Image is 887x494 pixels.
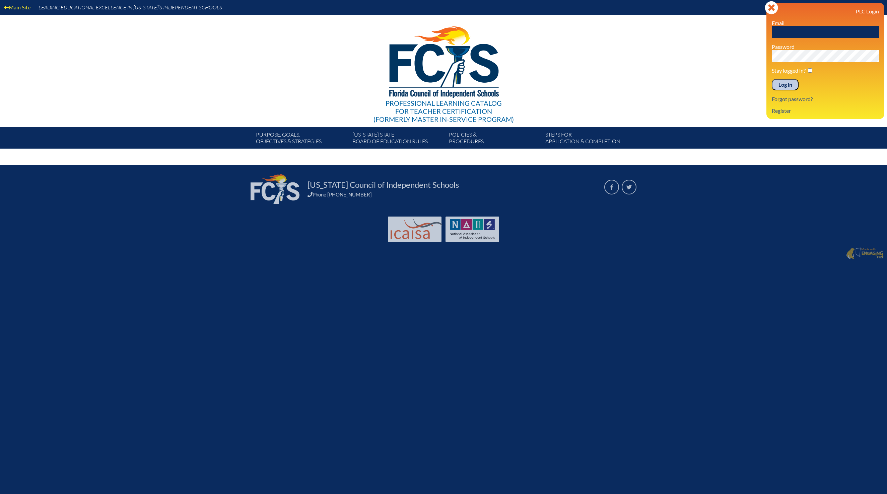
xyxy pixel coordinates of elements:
[374,15,513,106] img: FCISlogo221.eps
[308,191,596,197] div: Phone [PHONE_NUMBER]
[772,8,879,14] h3: PLC Login
[543,130,639,149] a: Steps forapplication & completion
[373,99,514,123] div: Professional Learning Catalog (formerly Master In-service Program)
[772,20,784,26] label: Email
[395,107,492,115] span: for Teacher Certification
[350,130,446,149] a: [US_STATE] StateBoard of Education rules
[391,219,442,239] img: Int'l Council Advancing Independent School Accreditation logo
[1,3,33,12] a: Main Site
[772,79,799,90] input: Log in
[843,246,886,261] a: Made with
[253,130,350,149] a: Purpose, goals,objectives & strategies
[772,44,795,50] label: Password
[446,130,543,149] a: Policies &Procedures
[855,247,862,257] img: Engaging - Bring it online
[772,67,806,74] label: Stay logged in?
[251,174,299,204] img: FCIS_logo_white
[765,1,778,14] svg: Close
[305,179,462,190] a: [US_STATE] Council of Independent Schools
[861,251,884,259] img: Engaging - Bring it online
[769,94,815,103] a: Forgot password?
[861,247,884,260] p: Made with
[371,13,517,125] a: Professional Learning Catalog for Teacher Certification(formerly Master In-service Program)
[846,247,855,259] img: Engaging - Bring it online
[450,219,495,239] img: NAIS Logo
[769,106,794,115] a: Register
